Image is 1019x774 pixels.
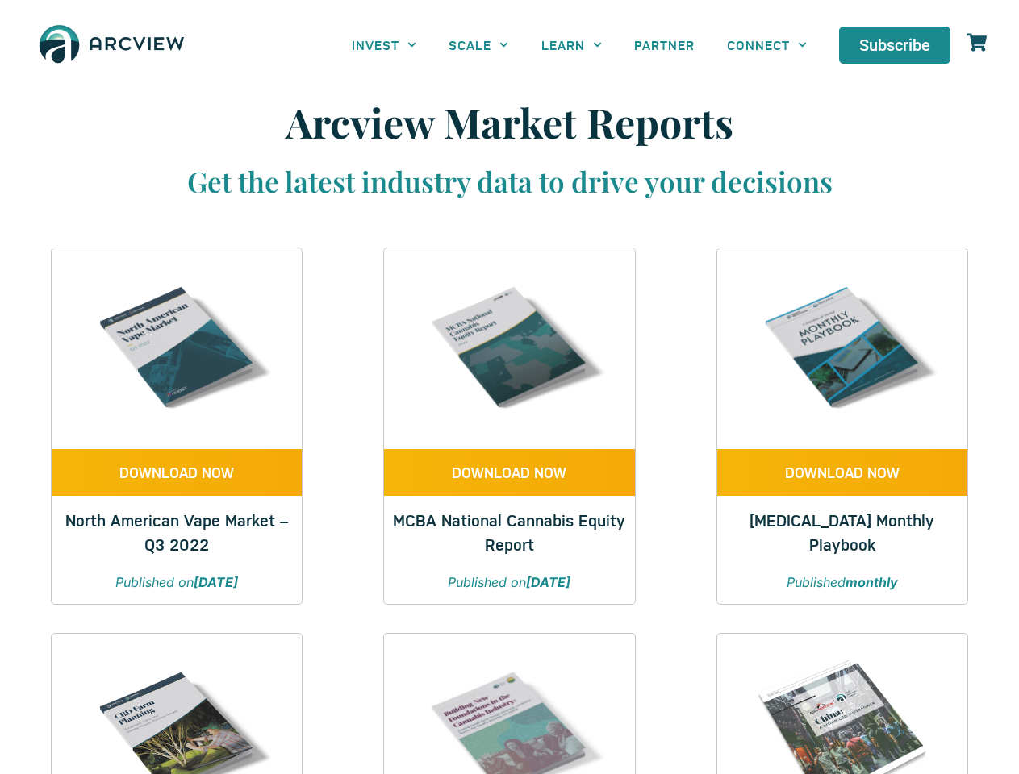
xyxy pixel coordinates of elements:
img: The Arcview Group [32,16,191,74]
h1: Arcview Market Reports [74,98,946,147]
a: INVEST [336,27,432,63]
p: Published [733,572,951,592]
a: North American Vape Market – Q3 2022 [65,509,288,555]
a: PARTNER [618,27,711,63]
img: Q3 2022 VAPE REPORT [77,248,277,448]
a: DOWNLOAD NOW [384,449,634,496]
strong: [DATE] [526,574,570,590]
span: DOWNLOAD NOW [452,465,566,480]
a: LEARN [525,27,618,63]
a: DOWNLOAD NOW [52,449,302,496]
a: MCBA National Cannabis Equity Report [393,509,625,555]
a: SCALE [432,27,524,63]
span: DOWNLOAD NOW [785,465,900,480]
span: Subscribe [859,37,930,53]
h3: Get the latest industry data to drive your decisions [74,163,946,200]
strong: monthly [846,574,898,590]
strong: [DATE] [194,574,238,590]
p: Published on [400,572,618,592]
a: CONNECT [711,27,823,63]
nav: Menu [336,27,823,63]
span: DOWNLOAD NOW [119,465,234,480]
p: Published on [68,572,286,592]
a: Subscribe [839,27,950,64]
a: DOWNLOAD NOW [717,449,967,496]
a: [MEDICAL_DATA] Monthly Playbook [750,509,934,555]
img: Cannabis & Hemp Monthly Playbook [742,248,942,448]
